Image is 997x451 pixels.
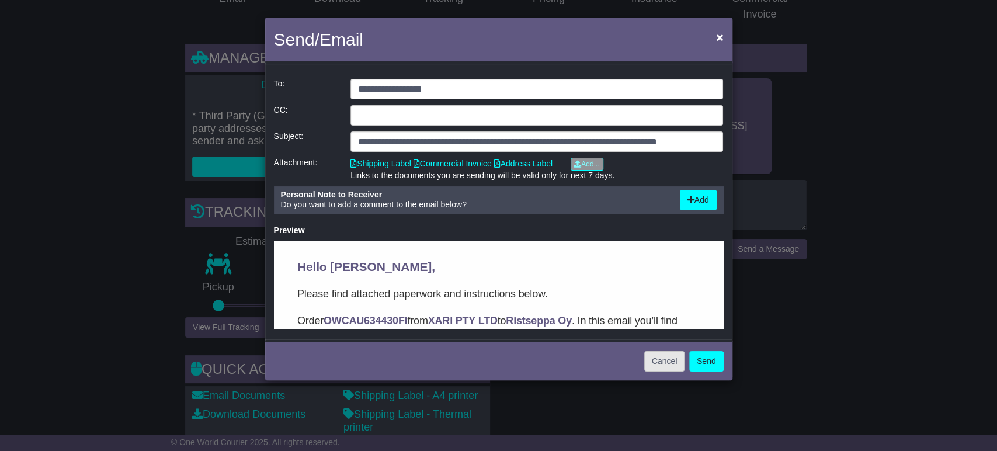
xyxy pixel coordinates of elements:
a: Shipping Label [350,159,411,168]
button: Close [710,25,729,49]
h4: Send/Email [274,26,363,53]
button: Send [689,351,724,372]
span: × [716,30,723,44]
div: Subject: [268,131,345,152]
a: Add... [571,158,603,171]
a: Address Label [494,159,553,168]
button: Add [680,190,717,210]
p: Please find attached paperwork and instructions below. [23,44,426,61]
div: Preview [274,225,724,235]
p: Order from to . In this email you’ll find important information about your order, and what you ne... [23,71,426,104]
div: To: [268,79,345,99]
strong: Ristseppa Oy [232,74,298,85]
strong: XARI PTY LTD [154,74,224,85]
span: Hello [PERSON_NAME], [23,19,161,32]
div: CC: [268,105,345,126]
div: Links to the documents you are sending will be valid only for next 7 days. [350,171,723,181]
div: Do you want to add a comment to the email below? [275,190,674,210]
button: Cancel [644,351,685,372]
div: Personal Note to Receiver [281,190,668,200]
a: Commercial Invoice [414,159,492,168]
strong: OWCAU634430FI [50,74,133,85]
div: Attachment: [268,158,345,181]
